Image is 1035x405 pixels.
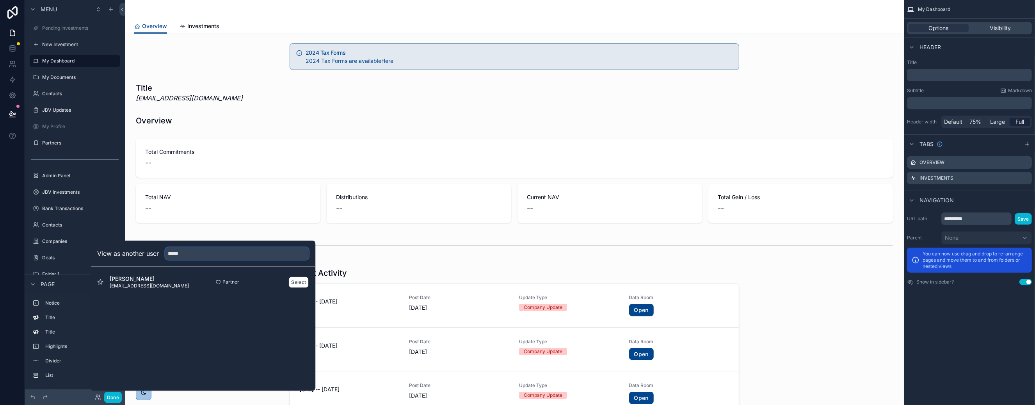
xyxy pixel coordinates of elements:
[991,118,1005,126] span: Large
[929,24,949,32] span: Options
[104,392,122,403] button: Done
[907,69,1032,81] div: scrollable content
[944,118,962,126] span: Default
[907,216,938,222] label: URL path
[42,58,116,64] label: My Dashboard
[42,107,119,113] label: JBV Updates
[42,140,119,146] label: Partners
[945,234,959,242] span: None
[970,118,982,126] span: 75%
[97,249,159,258] h2: View as another user
[907,235,938,241] label: Parent
[42,41,119,48] label: New Investment
[907,59,1032,66] label: Title
[30,202,120,215] a: Bank Transactions
[30,87,120,100] a: Contacts
[222,279,239,285] span: Partner
[1008,87,1032,94] span: Markdown
[180,19,219,35] a: Investments
[42,189,119,195] label: JBV Investments
[134,19,167,34] a: Overview
[45,300,117,306] label: Notice
[30,55,120,67] a: My Dashboard
[916,279,954,285] label: Show in sidebar?
[30,235,120,248] a: Companies
[42,173,119,179] label: Admin Panel
[110,275,189,283] span: [PERSON_NAME]
[45,358,117,364] label: Divider
[42,205,119,212] label: Bank Transactions
[30,38,120,51] a: New Investment
[918,6,950,12] span: My Dashboard
[923,251,1027,269] p: You can now use drag and drop to re-arrange pages and move them to and from folders or nested views
[919,140,934,148] span: Tabs
[907,97,1032,109] div: scrollable content
[919,43,941,51] span: Header
[907,119,938,125] label: Header width
[42,91,119,97] label: Contacts
[41,5,57,13] span: Menu
[941,231,1032,244] button: None
[919,159,944,166] label: Overview
[25,293,125,389] div: scrollable content
[45,314,117,321] label: Title
[42,25,119,31] label: Pending Investments
[30,71,120,84] a: My Documents
[42,255,119,261] label: Deals
[41,280,55,288] span: Page
[42,222,119,228] label: Contacts
[30,219,120,231] a: Contacts
[30,252,120,264] a: Deals
[30,137,120,149] a: Partners
[288,277,309,288] button: Select
[110,283,189,289] span: [EMAIL_ADDRESS][DOMAIN_NAME]
[45,343,117,350] label: Highlights
[30,268,120,280] a: Folder 1
[30,104,120,116] a: JBV Updates
[30,186,120,198] a: JBV Investments
[42,238,119,244] label: Companies
[30,169,120,182] a: Admin Panel
[45,372,117,378] label: List
[919,196,954,204] span: Navigation
[919,175,953,181] label: Investments
[990,24,1011,32] span: Visibility
[907,87,924,94] label: Subtitle
[187,22,219,30] span: Investments
[30,22,120,34] a: Pending Investments
[1015,213,1032,225] button: Save
[42,271,119,277] label: Folder 1
[45,329,117,335] label: Title
[42,74,119,80] label: My Documents
[142,22,167,30] span: Overview
[30,120,120,133] a: My Profile
[1016,118,1024,126] span: Full
[42,123,119,130] label: My Profile
[1000,87,1032,94] a: Markdown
